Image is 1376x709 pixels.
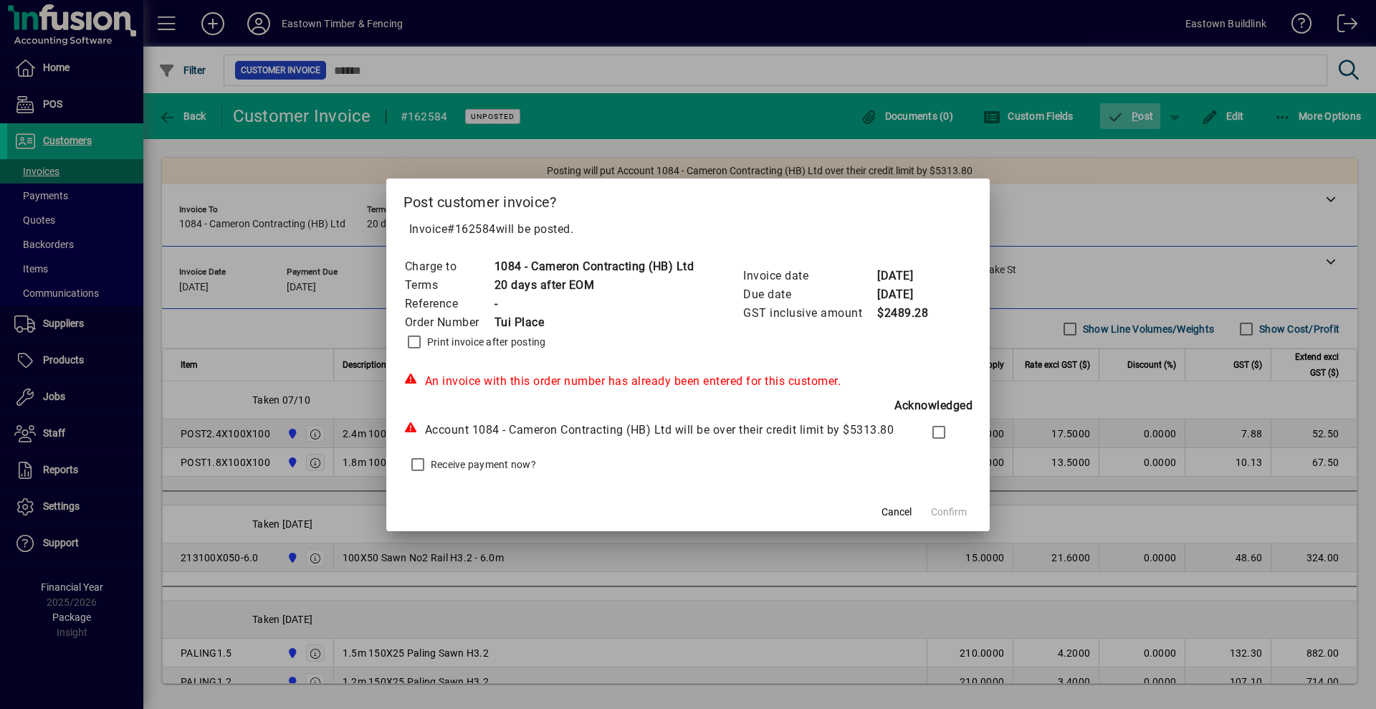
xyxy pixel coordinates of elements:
[403,397,973,414] div: Acknowledged
[386,179,990,220] h2: Post customer invoice?
[403,422,904,439] div: Account 1084 - Cameron Contracting (HB) Ltd will be over their credit limit by $5313.80
[881,505,912,520] span: Cancel
[876,267,934,285] td: [DATE]
[876,304,934,323] td: $2489.28
[494,295,694,313] td: -
[404,276,494,295] td: Terms
[404,313,494,332] td: Order Number
[447,222,496,236] span: #162584
[876,285,934,304] td: [DATE]
[742,304,876,323] td: GST inclusive amount
[742,267,876,285] td: Invoice date
[494,257,694,276] td: 1084 - Cameron Contracting (HB) Ltd
[404,257,494,276] td: Charge to
[742,285,876,304] td: Due date
[494,276,694,295] td: 20 days after EOM
[494,313,694,332] td: Tui Place
[424,335,546,349] label: Print invoice after posting
[403,221,973,238] p: Invoice will be posted .
[874,500,919,525] button: Cancel
[428,457,536,472] label: Receive payment now?
[403,373,973,390] div: An invoice with this order number has already been entered for this customer.
[404,295,494,313] td: Reference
